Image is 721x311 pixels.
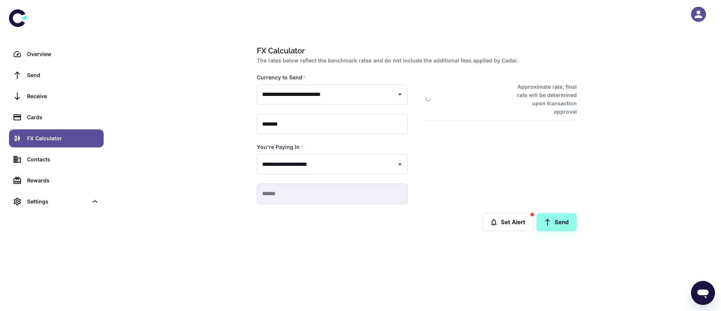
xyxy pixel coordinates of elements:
label: Currency to Send [257,74,306,81]
a: Overview [9,45,104,63]
a: Contacts [9,150,104,168]
div: Send [27,71,99,79]
div: Settings [27,197,88,206]
div: Cards [27,113,99,121]
a: Receive [9,87,104,105]
div: Receive [27,92,99,100]
a: Send [537,213,577,231]
h6: Approximate rate, final rate will be determined upon transaction approval [509,83,577,116]
button: Open [395,89,405,100]
div: Settings [9,193,104,211]
label: You're Paying In [257,143,303,151]
a: FX Calculator [9,129,104,147]
button: Open [395,159,405,170]
h1: FX Calculator [257,45,574,56]
a: Send [9,66,104,84]
a: Cards [9,108,104,126]
div: Contacts [27,155,99,164]
div: Rewards [27,176,99,185]
div: Overview [27,50,99,58]
button: Set Alert [483,213,534,231]
div: FX Calculator [27,134,99,143]
iframe: Button to launch messaging window [691,281,715,305]
a: Rewards [9,171,104,190]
